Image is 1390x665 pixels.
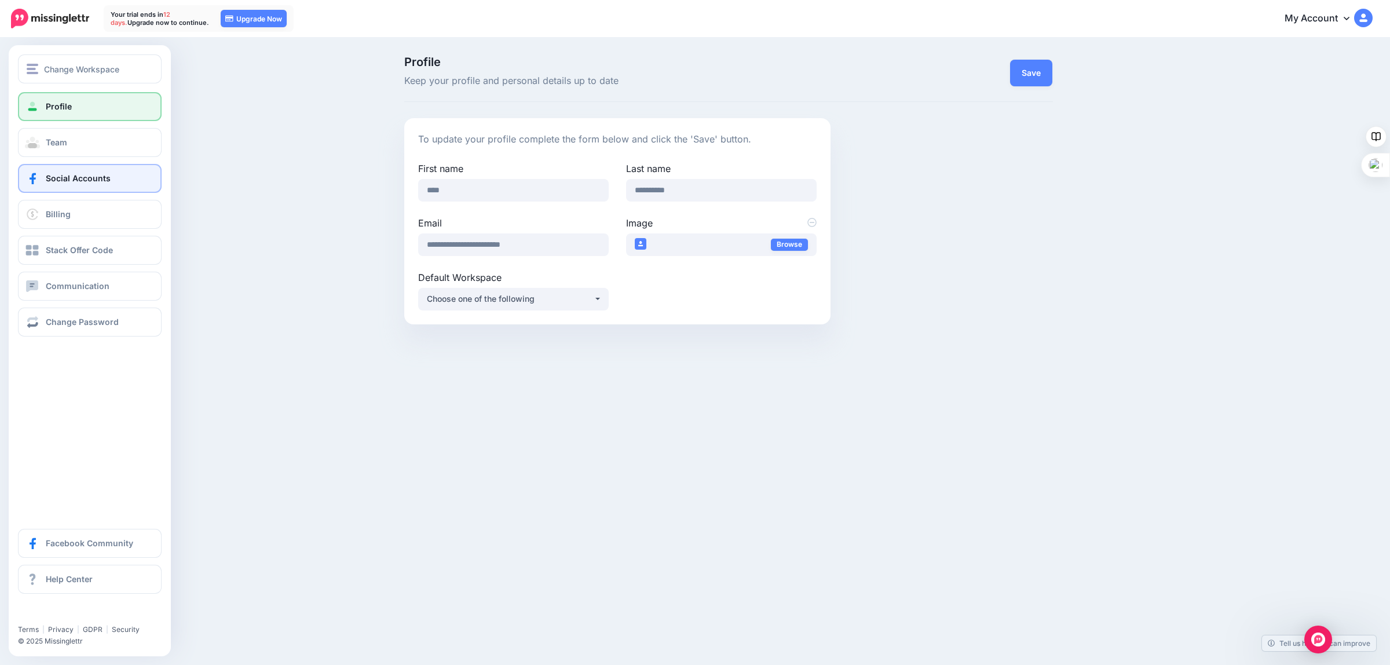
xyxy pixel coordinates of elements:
a: Security [112,625,140,634]
span: Communication [46,281,109,291]
span: Change Workspace [44,63,119,76]
a: Team [18,128,162,157]
div: Choose one of the following [427,292,594,306]
label: First name [418,162,609,176]
span: Team [46,137,67,147]
span: Help Center [46,574,93,584]
a: Communication [18,272,162,301]
a: GDPR [83,625,103,634]
button: Save [1010,60,1052,86]
img: user_default_image_thumb.png [635,238,646,250]
a: Billing [18,200,162,229]
span: Billing [46,209,71,219]
span: Social Accounts [46,173,111,183]
label: Email [418,216,609,230]
a: Change Password [18,308,162,337]
span: Change Password [46,317,119,327]
label: Image [626,216,817,230]
a: Help Center [18,565,162,594]
a: Terms [18,625,39,634]
a: Browse [771,239,808,251]
span: | [106,625,108,634]
button: Choose one of the following [418,288,609,310]
label: Default Workspace [418,271,609,284]
p: Your trial ends in Upgrade now to continue. [111,10,209,27]
a: Stack Offer Code [18,236,162,265]
iframe: Twitter Follow Button [18,608,106,620]
span: Stack Offer Code [46,245,113,255]
span: Keep your profile and personal details up to date [404,74,831,89]
a: Social Accounts [18,164,162,193]
li: © 2025 Missinglettr [18,635,169,647]
span: Facebook Community [46,538,133,548]
span: | [42,625,45,634]
div: Open Intercom Messenger [1304,626,1332,653]
a: Tell us how we can improve [1262,635,1376,651]
span: Profile [404,56,831,68]
a: Profile [18,92,162,121]
p: To update your profile complete the form below and click the 'Save' button. [418,132,817,147]
a: Upgrade Now [221,10,287,27]
img: Missinglettr [11,9,89,28]
label: Last name [626,162,817,176]
button: Change Workspace [18,54,162,83]
a: Facebook Community [18,529,162,558]
img: menu.png [27,64,38,74]
span: 12 days. [111,10,170,27]
span: | [77,625,79,634]
a: Privacy [48,625,74,634]
span: Profile [46,101,72,111]
a: My Account [1273,5,1373,33]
